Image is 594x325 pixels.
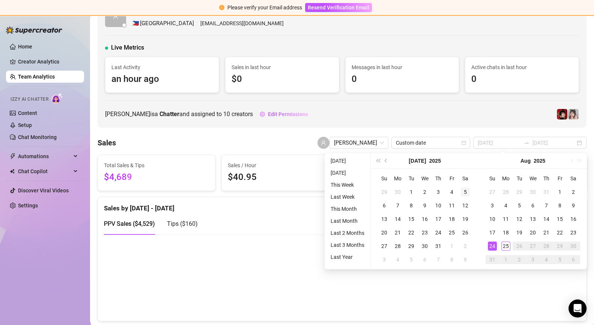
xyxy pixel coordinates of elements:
span: Sales / Hour [228,161,333,169]
td: 2025-07-23 [418,226,432,239]
div: 22 [555,228,564,237]
td: 2025-08-12 [513,212,526,226]
div: 25 [501,242,510,251]
td: 2025-08-21 [540,226,553,239]
li: This Month [328,204,367,213]
div: 29 [380,187,389,197]
div: 10 [434,201,443,210]
li: [DATE] [328,156,367,165]
a: Chat Monitoring [18,134,57,140]
div: 2 [515,255,524,264]
span: an hour ago [111,72,213,86]
div: 23 [420,228,429,237]
span: calendar [462,141,466,145]
td: 2025-09-04 [540,253,553,266]
div: 6 [380,201,389,210]
td: 2025-06-30 [391,185,405,199]
td: 2025-08-23 [567,226,580,239]
div: Please verify your Email address [227,3,302,12]
div: 28 [393,242,402,251]
td: 2025-07-03 [432,185,445,199]
img: Miss [557,109,567,119]
h4: Sales [98,138,116,148]
div: 2 [461,242,470,251]
td: 2025-07-31 [432,239,445,253]
td: 2025-08-15 [553,212,567,226]
button: Previous month (PageUp) [382,153,390,168]
th: Fr [553,172,567,185]
th: Mo [499,172,513,185]
div: 14 [393,215,402,224]
td: 2025-08-01 [445,239,459,253]
td: 2025-08-11 [499,212,513,226]
div: [EMAIL_ADDRESS][DOMAIN_NAME] [132,19,284,28]
div: 27 [380,242,389,251]
li: [DATE] [328,168,367,177]
li: Last 2 Months [328,228,367,237]
td: 2025-09-06 [567,253,580,266]
div: 24 [488,242,497,251]
div: 4 [447,187,456,197]
td: 2025-08-10 [486,212,499,226]
div: 30 [528,187,537,197]
td: 2025-07-09 [418,199,432,212]
img: logo-BBDzfeDw.svg [6,26,62,34]
span: user [113,14,118,19]
span: $4,689 [104,170,209,184]
td: 2025-07-18 [445,212,459,226]
div: 20 [380,228,389,237]
td: 2025-07-05 [459,185,472,199]
td: 2025-07-27 [377,239,391,253]
td: 2025-07-07 [391,199,405,212]
a: Team Analytics [18,74,55,80]
div: 30 [420,242,429,251]
span: Total Sales & Tips [104,161,209,169]
div: 9 [420,201,429,210]
td: 2025-08-30 [567,239,580,253]
td: 2025-08-08 [445,253,459,266]
button: Edit Permissions [259,108,308,120]
div: 7 [434,255,443,264]
td: 2025-08-16 [567,212,580,226]
button: Choose a month [409,153,426,168]
th: Th [540,172,553,185]
li: Last Month [328,216,367,225]
div: 29 [555,242,564,251]
li: Last Year [328,252,367,262]
span: Last Activity [111,63,213,71]
td: 2025-08-09 [567,199,580,212]
li: Last 3 Months [328,240,367,249]
div: 26 [515,242,524,251]
div: 6 [569,255,578,264]
div: 31 [434,242,443,251]
th: Sa [459,172,472,185]
div: 29 [407,242,416,251]
td: 2025-07-17 [432,212,445,226]
span: 0 [352,72,453,86]
span: exclamation-circle [219,5,224,10]
div: 4 [393,255,402,264]
span: Automations [18,150,71,162]
div: 3 [434,187,443,197]
td: 2025-08-14 [540,212,553,226]
button: Choose a month [520,153,531,168]
td: 2025-08-05 [405,253,418,266]
td: 2025-07-30 [418,239,432,253]
td: 2025-08-08 [553,199,567,212]
th: Sa [567,172,580,185]
div: Open Intercom Messenger [568,299,586,317]
span: Izzy AI Chatter [11,96,48,103]
span: 🇵🇭 [132,19,139,28]
div: 4 [501,201,510,210]
td: 2025-08-28 [540,239,553,253]
div: 25 [447,228,456,237]
div: 18 [501,228,510,237]
td: 2025-07-13 [377,212,391,226]
span: Live Metrics [111,43,144,52]
span: 10 [223,110,230,118]
b: Chatter [159,110,179,118]
img: Chat Copilot [10,169,15,174]
span: Custom date [396,137,466,148]
td: 2025-08-06 [526,199,540,212]
td: 2025-07-28 [499,185,513,199]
